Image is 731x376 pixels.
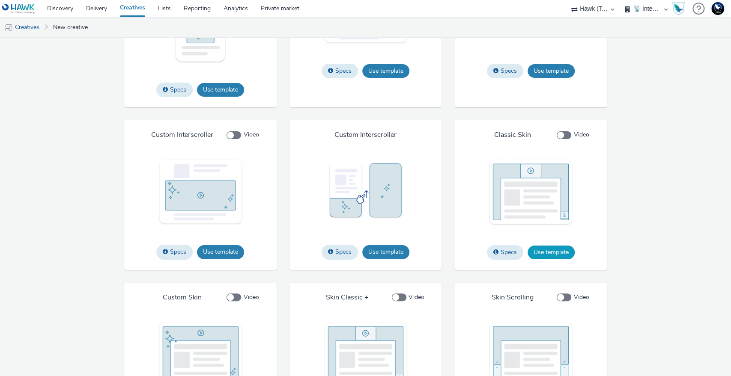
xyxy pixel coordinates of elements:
button: Use template [362,245,409,259]
button: Use template [197,245,244,259]
span: Video [244,293,259,302]
a: New creative [49,17,92,38]
h4: Custom Interscroller [334,130,397,140]
button: Use template [528,64,575,78]
button: Specs [487,245,523,260]
button: Specs [322,64,358,78]
span: Video [574,130,589,139]
button: Specs [156,83,193,97]
h4: Skin Scrolling [491,293,533,302]
h4: Skin Classic + [326,293,369,302]
a: Hawk Academy [672,2,688,15]
h4: Custom Interscroller [151,130,213,140]
img: mobile [4,24,13,32]
img: thumbnail of rich media template [323,159,409,225]
img: thumbnail of rich media template [488,159,573,225]
img: Support Hawk [711,2,724,15]
h4: Classic Skin [494,130,531,140]
img: Hawk Academy [672,2,685,15]
h4: Custom Skin [163,293,202,302]
button: Use template [197,83,244,97]
span: Video [244,130,259,139]
button: Specs [487,64,523,78]
span: Video [574,293,589,302]
button: Use template [362,64,409,78]
img: undefined Logo [2,3,35,14]
button: Specs [156,245,193,259]
img: thumbnail of rich media template [158,159,243,225]
button: Use template [528,246,575,259]
button: Specs [322,245,358,259]
span: Video [409,293,424,302]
